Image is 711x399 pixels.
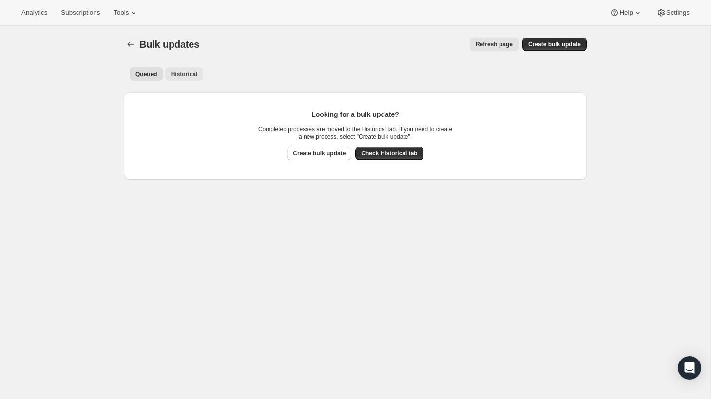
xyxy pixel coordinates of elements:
span: Settings [666,9,690,17]
p: Looking for a bulk update? [258,110,453,119]
span: Subscriptions [61,9,100,17]
span: Historical [171,70,198,78]
p: Completed processes are moved to the Historical tab. If you need to create a new process, select ... [258,125,453,141]
span: Analytics [21,9,47,17]
button: Tools [108,6,144,19]
button: Help [604,6,648,19]
span: Queued [135,70,157,78]
div: Open Intercom Messenger [678,356,701,380]
span: Help [619,9,633,17]
button: Create bulk update [522,38,587,51]
button: Subscriptions [55,6,106,19]
button: Bulk updates [124,38,137,51]
span: Create bulk update [528,40,581,48]
span: Bulk updates [139,39,199,50]
button: Refresh page [470,38,519,51]
button: Analytics [16,6,53,19]
button: Settings [651,6,695,19]
span: Create bulk update [293,150,346,157]
span: Check Historical tab [361,150,417,157]
span: Tools [114,9,129,17]
span: Refresh page [476,40,513,48]
button: Check Historical tab [355,147,423,160]
button: Create bulk update [287,147,351,160]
